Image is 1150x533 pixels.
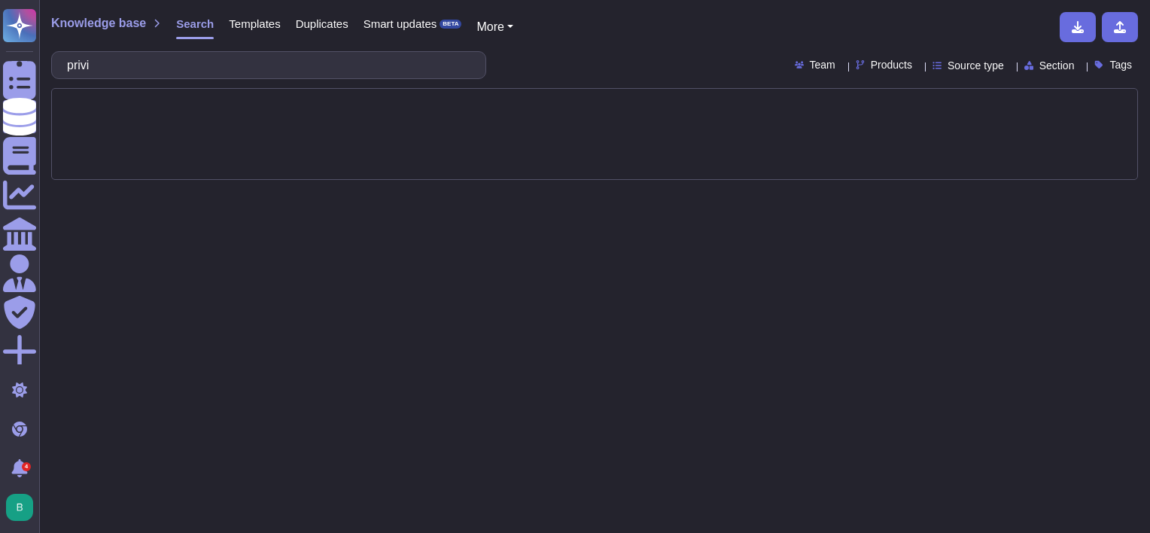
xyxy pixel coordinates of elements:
[229,18,280,29] span: Templates
[476,20,504,33] span: More
[440,20,461,29] div: BETA
[810,59,835,70] span: Team
[364,18,437,29] span: Smart updates
[6,494,33,521] img: user
[871,59,912,70] span: Products
[176,18,214,29] span: Search
[948,60,1004,71] span: Source type
[1109,59,1132,70] span: Tags
[51,17,146,29] span: Knowledge base
[59,52,470,78] input: Search a question or template...
[3,491,44,524] button: user
[1039,60,1075,71] span: Section
[476,18,513,36] button: More
[22,462,31,471] div: 4
[296,18,348,29] span: Duplicates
